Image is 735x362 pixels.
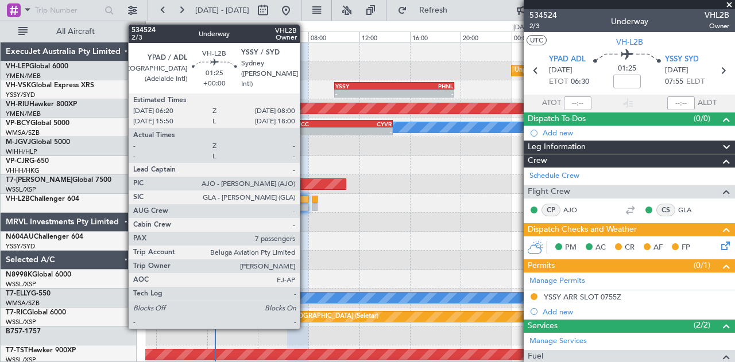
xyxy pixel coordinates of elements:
[6,177,111,184] a: T7-[PERSON_NAME]Global 7500
[6,120,30,127] span: VP-BCY
[6,158,49,165] a: VP-CJRG-650
[394,90,453,97] div: -
[6,185,36,194] a: WSSL/XSP
[6,196,79,203] a: VH-L2BChallenger 604
[653,242,663,254] span: AF
[514,62,657,79] div: Unplanned Maint Wichita (Wichita Mid-continent)
[13,22,125,41] button: All Aircraft
[665,65,688,76] span: [DATE]
[529,336,587,347] a: Manage Services
[209,23,253,33] div: [DATE] - [DATE]
[563,205,589,215] a: AJO
[335,90,394,97] div: -
[409,6,458,14] span: Refresh
[6,82,31,89] span: VH-VSK
[461,32,511,42] div: 20:00
[6,318,36,326] a: WSSL/XSP
[528,141,586,154] span: Leg Information
[335,83,394,89] div: YSSY
[665,76,683,88] span: 07:55
[6,347,28,354] span: T7-TST
[195,5,249,15] span: [DATE] - [DATE]
[6,91,35,99] a: YSSY/SYD
[549,54,586,65] span: YPAD ADL
[6,290,31,297] span: T7-ELLY
[6,82,94,89] a: VH-VSKGlobal Express XRS
[694,319,710,331] span: (2/2)
[528,259,555,273] span: Permits
[6,242,35,251] a: YSSY/SYD
[544,292,621,302] div: YSSY ARR SLOT 0755Z
[6,120,69,127] a: VP-BCYGlobal 5000
[6,290,51,297] a: T7-ELLYG-550
[6,196,30,203] span: VH-L2B
[6,63,29,70] span: VH-LEP
[6,309,27,316] span: T7-RIC
[529,21,557,31] span: 2/3
[258,32,308,42] div: 04:00
[308,32,359,42] div: 08:00
[686,76,705,88] span: ELDT
[6,139,70,146] a: M-JGVJGlobal 5000
[541,204,560,216] div: CP
[6,328,41,335] a: B757-1757
[543,307,729,317] div: Add new
[549,65,572,76] span: [DATE]
[6,129,40,137] a: WMSA/SZB
[235,308,378,325] div: Unplanned Maint [GEOGRAPHIC_DATA] (Seletar)
[656,204,675,216] div: CS
[6,233,34,240] span: N604AU
[35,2,101,19] input: Trip Number
[6,271,32,278] span: N8998K
[527,35,547,45] button: UTC
[565,242,577,254] span: PM
[542,98,561,109] span: ATOT
[6,63,68,70] a: VH-LEPGlobal 6000
[694,259,710,271] span: (0/1)
[705,21,729,31] span: Owner
[571,76,589,88] span: 06:30
[513,23,558,33] div: [DATE] - [DATE]
[549,76,568,88] span: ETOT
[6,280,36,289] a: WSSL/XSP
[705,9,729,21] span: VHL2B
[6,166,40,175] a: VHHH/HKG
[343,128,392,135] div: -
[564,96,591,110] input: --:--
[6,101,29,108] span: VH-RIU
[698,98,717,109] span: ALDT
[528,154,547,168] span: Crew
[665,54,699,65] span: YSSY SYD
[611,15,648,28] div: Underway
[6,177,72,184] span: T7-[PERSON_NAME]
[156,32,207,42] div: 20:00
[359,32,410,42] div: 12:00
[616,36,643,48] span: VH-L2B
[529,275,585,287] a: Manage Permits
[410,32,461,42] div: 16:00
[30,28,121,36] span: All Aircraft
[6,139,31,146] span: M-JGVJ
[543,128,729,138] div: Add new
[6,147,37,156] a: WIHH/HLP
[595,242,606,254] span: AC
[392,1,461,20] button: Refresh
[6,328,29,335] span: B757-1
[528,320,558,333] span: Services
[6,110,41,118] a: YMEN/MEB
[694,112,710,124] span: (0/0)
[6,158,29,165] span: VP-CJR
[682,242,690,254] span: FP
[6,72,41,80] a: YMEN/MEB
[625,242,635,254] span: CR
[529,170,579,182] a: Schedule Crew
[6,271,71,278] a: N8998KGlobal 6000
[512,32,562,42] div: 00:00
[678,205,704,215] a: GLA
[6,299,40,307] a: WMSA/SZB
[618,63,636,75] span: 01:25
[207,32,258,42] div: 00:00
[528,112,586,126] span: Dispatch To-Dos
[6,101,77,108] a: VH-RIUHawker 800XP
[343,120,392,127] div: CYVR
